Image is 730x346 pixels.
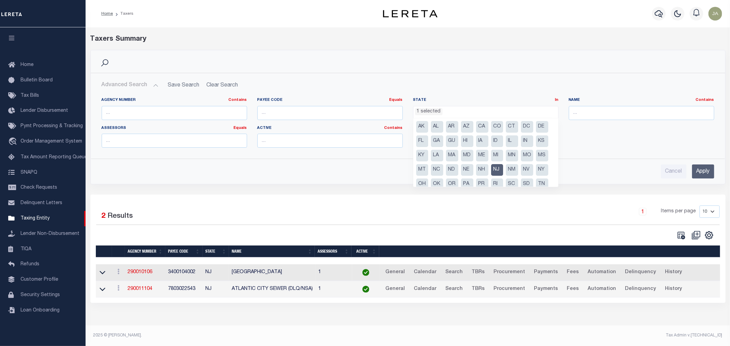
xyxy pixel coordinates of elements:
[379,245,727,257] th: &nbsp;
[476,135,488,147] li: IA
[21,308,60,313] span: Loan Onboarding
[257,106,403,120] input: ...
[125,245,165,257] th: Agency Number: activate to sort column ascending
[476,150,488,161] li: ME
[411,284,439,295] a: Calendar
[431,135,443,147] li: GA
[21,78,53,83] span: Bulletin Board
[413,332,722,338] div: Tax Admin v.[TECHNICAL_ID]
[536,121,548,133] li: DE
[203,281,229,298] td: NJ
[229,281,316,298] td: ATLANTIC CITY SEWER (DLQ/NSA)
[21,108,68,113] span: Lender Disbursement
[165,264,202,281] td: 3400104002
[203,264,229,281] td: NJ
[491,178,503,190] li: RI
[128,270,152,275] a: 290010106
[102,97,247,103] label: Agency Number
[383,10,438,17] img: logo-dark.svg
[21,124,83,129] span: Pymt Processing & Tracking
[229,98,247,102] a: Contains
[446,164,458,176] li: ND
[102,79,158,92] button: Advanced Search
[165,245,203,257] th: Payee Code: activate to sort column ascending
[461,164,473,176] li: NE
[569,97,714,103] label: Name
[316,281,352,298] td: 1
[446,178,458,190] li: OR
[362,269,369,276] img: check-icon-green.svg
[506,135,518,147] li: IL
[90,34,564,44] div: Taxers Summary
[229,264,316,281] td: [GEOGRAPHIC_DATA]
[21,93,39,98] span: Tax Bills
[491,164,503,176] li: NJ
[461,150,473,161] li: MD
[442,284,466,295] a: Search
[416,178,428,190] li: OH
[469,284,488,295] a: TBRs
[257,97,403,103] label: Payee Code
[413,97,559,103] label: State
[476,178,488,190] li: PR
[564,267,582,278] a: Fees
[416,135,428,147] li: FL
[461,135,473,147] li: HI
[585,284,619,295] a: Automation
[521,135,533,147] li: IN
[662,284,686,295] a: History
[102,106,247,120] input: ...
[491,121,503,133] li: CO
[389,98,403,102] a: Equals
[21,277,58,282] span: Customer Profile
[536,135,548,147] li: KS
[531,284,561,295] a: Payments
[446,150,458,161] li: MA
[569,106,714,120] input: ...
[531,267,561,278] a: Payments
[416,150,428,161] li: KY
[506,121,518,133] li: CT
[446,121,458,133] li: AR
[234,126,247,130] a: Equals
[476,121,488,133] li: CA
[8,137,19,146] i: travel_explore
[21,231,79,236] span: Lender Non-Disbursement
[461,178,473,190] li: PA
[622,267,659,278] a: Delinquency
[521,121,533,133] li: DC
[257,125,403,131] label: Active
[384,126,403,130] a: Contains
[521,164,533,176] li: NV
[490,267,528,278] a: Procurement
[101,12,113,16] a: Home
[491,135,503,147] li: ID
[491,150,503,161] li: MI
[362,286,369,293] img: check-icon-green.svg
[692,164,714,178] input: Apply
[564,284,582,295] a: Fees
[21,216,50,221] span: Taxing Entity
[165,281,202,298] td: 7803022543
[536,164,548,176] li: NY
[639,208,646,215] a: 1
[102,125,247,131] label: Assessors
[416,164,428,176] li: MT
[108,211,133,222] label: Results
[555,98,559,102] a: In
[316,264,352,281] td: 1
[415,108,443,116] li: 1 selected
[536,178,548,190] li: TN
[21,262,39,267] span: Refunds
[506,164,518,176] li: NM
[411,267,439,278] a: Calendar
[229,245,315,257] th: Name: activate to sort column ascending
[506,150,518,161] li: MN
[661,208,696,215] span: Items per page
[442,267,466,278] a: Search
[431,164,443,176] li: NC
[21,170,37,175] span: SNAPQ
[521,150,533,161] li: MO
[416,121,428,133] li: AK
[257,134,403,148] input: ...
